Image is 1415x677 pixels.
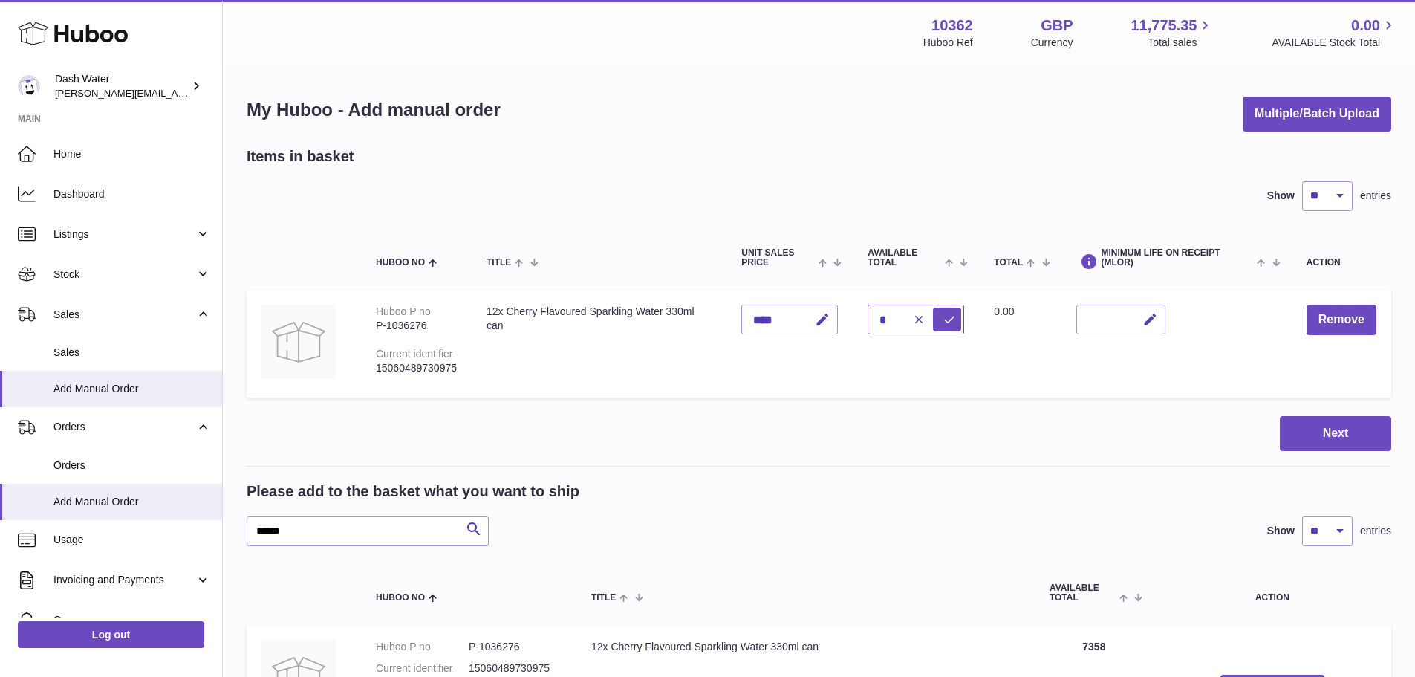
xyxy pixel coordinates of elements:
[741,248,815,268] span: Unit Sales Price
[53,187,211,201] span: Dashboard
[247,482,579,502] h2: Please add to the basket what you want to ship
[591,593,616,603] span: Title
[53,420,195,434] span: Orders
[1243,97,1391,132] button: Multiple/Batch Upload
[376,348,453,360] div: Current identifier
[994,305,1014,317] span: 0.00
[55,72,189,100] div: Dash Water
[1041,16,1073,36] strong: GBP
[376,593,425,603] span: Huboo no
[53,147,211,161] span: Home
[1272,16,1397,50] a: 0.00 AVAILABLE Stock Total
[1267,189,1295,203] label: Show
[53,573,195,587] span: Invoicing and Payments
[1131,16,1214,50] a: 11,775.35 Total sales
[1102,248,1254,268] span: Minimum Life On Receipt (MLOR)
[1131,16,1197,36] span: 11,775.35
[1351,16,1380,36] span: 0.00
[868,248,941,268] span: AVAILABLE Total
[53,268,195,282] span: Stock
[247,146,354,166] h2: Items in basket
[1360,189,1391,203] span: entries
[1148,36,1214,50] span: Total sales
[376,305,431,317] div: Huboo P no
[994,258,1023,268] span: Total
[53,459,211,473] span: Orders
[247,98,501,122] h1: My Huboo - Add manual order
[376,258,425,268] span: Huboo no
[472,290,726,398] td: 12x Cherry Flavoured Sparkling Water 330ml can
[53,308,195,322] span: Sales
[55,87,298,99] span: [PERSON_NAME][EMAIL_ADDRESS][DOMAIN_NAME]
[376,640,469,654] dt: Huboo P no
[53,227,195,242] span: Listings
[1307,258,1376,268] div: Action
[18,75,40,97] img: james@dash-water.com
[931,16,973,36] strong: 10362
[1267,524,1295,538] label: Show
[53,346,211,360] span: Sales
[53,613,211,627] span: Cases
[1050,583,1116,603] span: AVAILABLE Total
[1360,524,1391,538] span: entries
[469,661,562,676] dd: 15060489730975
[923,36,973,50] div: Huboo Ref
[1154,569,1391,618] th: Action
[1272,36,1397,50] span: AVAILABLE Stock Total
[53,382,211,396] span: Add Manual Order
[261,305,336,379] img: 12x Cherry Flavoured Sparkling Water 330ml can
[376,661,469,676] dt: Current identifier
[1307,305,1376,335] button: Remove
[376,319,457,333] div: P-1036276
[376,361,457,375] div: 15060489730975
[18,621,204,648] a: Log out
[53,533,211,547] span: Usage
[469,640,562,654] dd: P-1036276
[1031,36,1073,50] div: Currency
[487,258,511,268] span: Title
[1280,416,1391,451] button: Next
[53,495,211,509] span: Add Manual Order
